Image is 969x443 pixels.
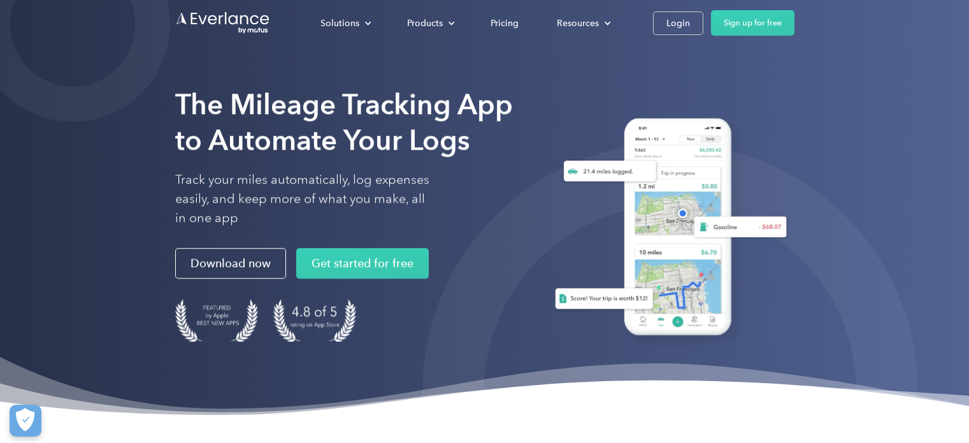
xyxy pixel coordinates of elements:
[544,12,621,34] div: Resources
[175,11,271,35] a: Go to homepage
[273,299,356,342] img: 4.9 out of 5 stars on the app store
[540,108,794,350] img: Everlance, mileage tracker app, expense tracking app
[175,170,430,228] p: Track your miles automatically, log expenses easily, and keep more of what you make, all in one app
[478,12,531,34] a: Pricing
[175,299,258,342] img: Badge for Featured by Apple Best New Apps
[491,15,519,31] div: Pricing
[711,10,794,36] a: Sign up for free
[10,405,41,437] button: Cookies Settings
[394,12,465,34] div: Products
[175,248,286,279] a: Download now
[308,12,382,34] div: Solutions
[666,15,690,31] div: Login
[320,15,359,31] div: Solutions
[175,87,513,157] strong: The Mileage Tracking App to Automate Your Logs
[557,15,599,31] div: Resources
[407,15,443,31] div: Products
[653,11,703,35] a: Login
[296,248,429,279] a: Get started for free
